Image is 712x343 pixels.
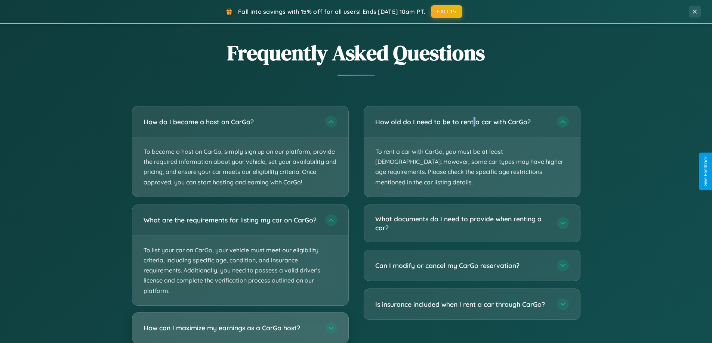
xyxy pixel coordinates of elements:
h3: What documents do I need to provide when renting a car? [375,214,549,233]
h3: What are the requirements for listing my car on CarGo? [144,215,318,225]
h3: How can I maximize my earnings as a CarGo host? [144,323,318,333]
h3: How do I become a host on CarGo? [144,117,318,127]
button: FALL15 [431,5,462,18]
p: To become a host on CarGo, simply sign up on our platform, provide the required information about... [132,137,348,197]
h2: Frequently Asked Questions [132,38,580,67]
div: Give Feedback [703,156,708,187]
p: To list your car on CarGo, your vehicle must meet our eligibility criteria, including specific ag... [132,236,348,305]
h3: Can I modify or cancel my CarGo reservation? [375,261,549,270]
h3: Is insurance included when I rent a car through CarGo? [375,300,549,309]
span: Fall into savings with 15% off for all users! Ends [DATE] 10am PT. [238,8,425,15]
p: To rent a car with CarGo, you must be at least [DEMOGRAPHIC_DATA]. However, some car types may ha... [364,137,580,197]
h3: How old do I need to be to rent a car with CarGo? [375,117,549,127]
